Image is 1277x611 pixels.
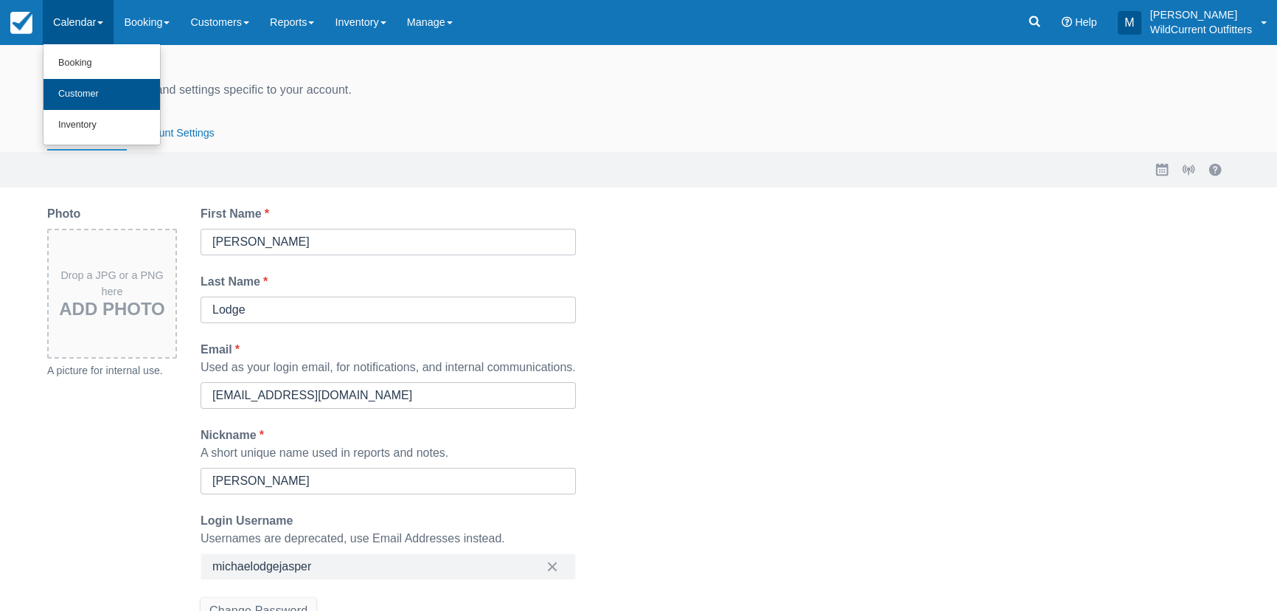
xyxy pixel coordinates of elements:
[1062,17,1072,27] i: Help
[201,530,576,548] div: Usernames are deprecated, use Email Addresses instead.
[1075,16,1097,28] span: Help
[1118,11,1141,35] div: M
[44,48,160,79] a: Booking
[44,79,160,110] a: Customer
[201,205,275,223] label: First Name
[201,512,299,530] label: Login Username
[127,117,223,151] button: Account Settings
[44,110,160,141] a: Inventory
[10,12,32,34] img: checkfront-main-nav-mini-logo.png
[201,444,576,462] div: A short unique name used in reports and notes.
[1150,22,1252,37] p: WildCurrent Outfitters
[201,427,270,444] label: Nickname
[55,300,170,319] h3: Add Photo
[43,44,161,145] ul: Calendar
[47,205,86,223] label: Photo
[47,362,177,379] div: A picture for internal use.
[201,273,274,291] label: Last Name
[47,53,1230,78] div: Profile
[201,341,246,359] label: Email
[47,81,1230,99] div: Manage your profile and settings specific to your account.
[1150,7,1252,22] p: [PERSON_NAME]
[49,268,175,320] div: Drop a JPG or a PNG here
[201,361,576,373] span: Used as your login email, for notifications, and internal communications.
